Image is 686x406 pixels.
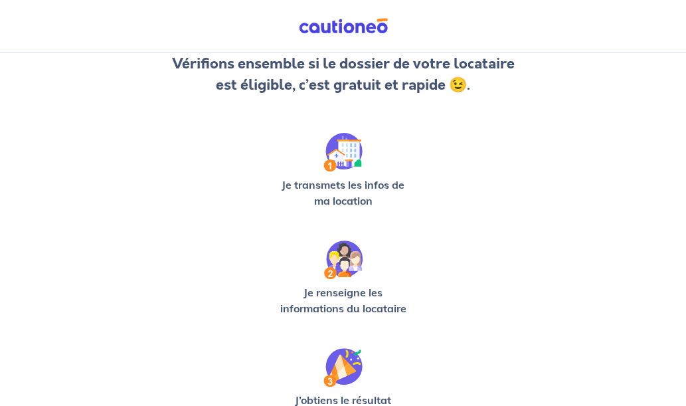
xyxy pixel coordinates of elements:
[274,177,412,209] p: Je transmets les infos de ma location
[324,241,363,279] img: /static/c0a346edaed446bb123850d2d04ad552/Step-2.svg
[168,53,518,96] p: Vérifions ensemble si le dossier de votre locataire est éligible, c’est gratuit et rapide 😉.
[274,284,412,316] p: Je renseigne les informations du locataire
[323,348,363,387] img: /static/f3e743aab9439237c3e2196e4328bba9/Step-3.svg
[294,18,393,35] img: Cautioneo
[323,133,363,171] img: /static/90a569abe86eec82015bcaae536bd8e6/Step-1.svg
